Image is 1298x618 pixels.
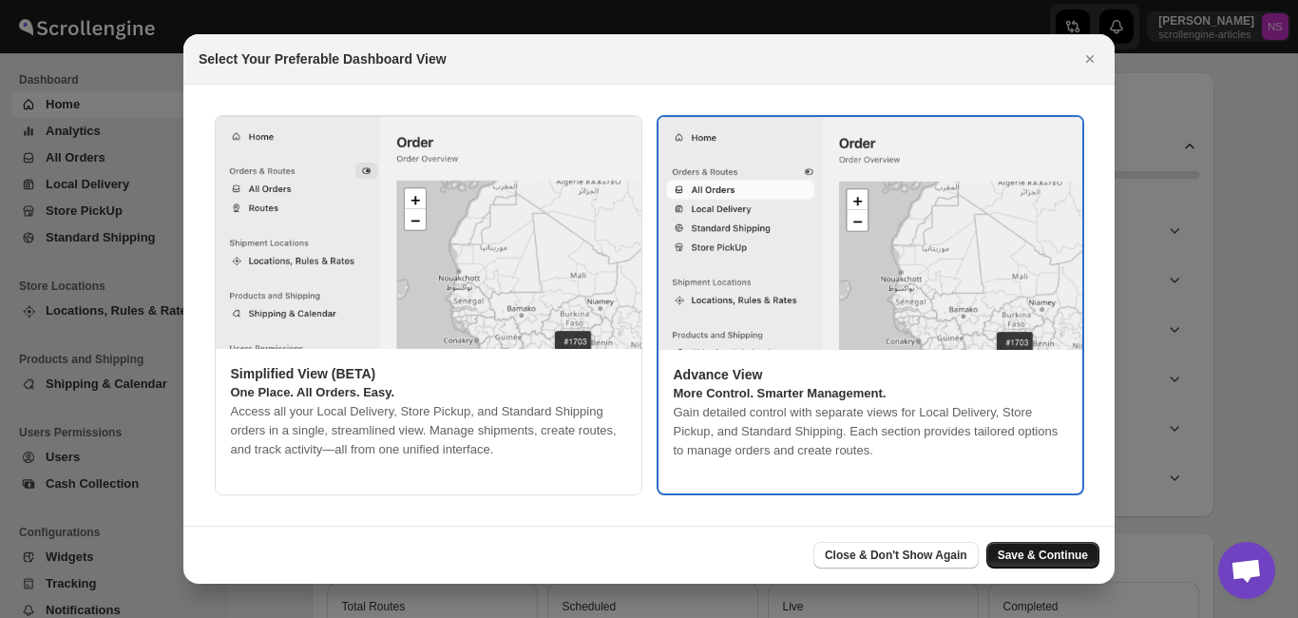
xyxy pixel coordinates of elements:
[674,403,1067,460] p: Gain detailed control with separate views for Local Delivery, Store Pickup, and Standard Shipping...
[659,117,1082,350] img: legacy
[1077,46,1103,72] button: Close
[231,383,626,402] p: One Place. All Orders. Easy.
[825,548,967,563] span: Close & Don't Show Again
[813,542,979,569] button: Close & Don't Show Again
[216,116,641,349] img: simplified
[674,384,1067,403] p: More Control. Smarter Management.
[231,402,626,459] p: Access all your Local Delivery, Store Pickup, and Standard Shipping orders in a single, streamlin...
[1218,542,1275,599] div: Open chat
[998,548,1088,563] span: Save & Continue
[674,365,1067,384] p: Advance View
[986,542,1099,569] button: Save & Continue
[199,49,447,68] h2: Select Your Preferable Dashboard View
[231,364,626,383] p: Simplified View (BETA)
